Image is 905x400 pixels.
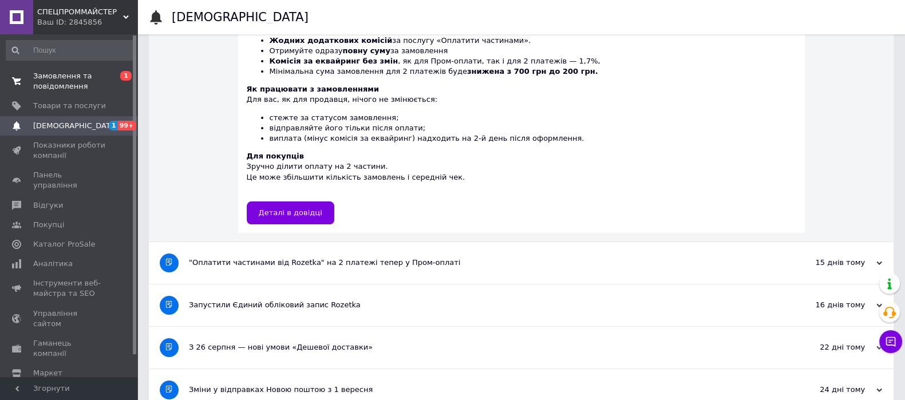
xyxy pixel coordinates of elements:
[247,151,796,193] div: Зручно ділити оплату на 2 частини. Це може збільшити кількість замовлень і середній чек.
[172,10,309,24] h1: [DEMOGRAPHIC_DATA]
[270,36,393,45] b: Жодних додаткових комісій
[247,85,379,93] b: Як працювати з замовленнями
[33,278,106,299] span: Інструменти веб-майстра та SEO
[109,121,118,130] span: 1
[37,7,123,17] span: СПЕЦПРОММАЙСТЕР
[33,338,106,359] span: Гаманець компанії
[118,121,137,130] span: 99+
[270,57,398,65] b: Комісія за еквайринг без змін
[33,101,106,111] span: Товари та послуги
[270,66,796,77] li: Мінімальна сума замовлення для 2 платежів буде
[189,385,768,395] div: Зміни у відправках Новою поштою з 1 вересня
[247,201,334,224] a: Деталі в довідці
[33,140,106,161] span: Показники роботи компанії
[270,35,796,46] li: за послугу «Оплатити частинами».
[270,56,796,66] li: , як для Пром-оплати, так і для 2 платежів — 1,7%,
[189,342,768,353] div: З 26 серпня — нові умови «Дешевої доставки»
[270,123,796,133] li: відправляйте його тільки після оплати;
[189,258,768,268] div: "Оплатити частинами від Rozetka" на 2 платежі тепер у Пром-оплаті
[33,368,62,378] span: Маркет
[189,300,768,310] div: Запустили Єдиний обліковий запис Rozetka
[37,17,137,27] div: Ваш ID: 2845856
[270,113,796,123] li: стежте за статусом замовлення;
[33,308,106,329] span: Управління сайтом
[33,220,64,230] span: Покупці
[879,330,902,353] button: Чат з покупцем
[6,40,135,61] input: Пошук
[33,200,63,211] span: Відгуки
[33,121,118,131] span: [DEMOGRAPHIC_DATA]
[768,300,882,310] div: 16 днів тому
[247,84,796,144] div: Для вас, як для продавця, нічого не змінюється:
[342,46,390,55] b: повну суму
[33,239,95,249] span: Каталог ProSale
[259,208,322,217] span: Деталі в довідці
[768,385,882,395] div: 24 дні тому
[33,259,73,269] span: Аналітика
[33,170,106,191] span: Панель управління
[120,71,132,81] span: 1
[467,67,598,76] b: знижена з 700 грн до 200 грн.
[247,152,304,160] b: Для покупців
[768,258,882,268] div: 15 днів тому
[768,342,882,353] div: 22 дні тому
[33,71,106,92] span: Замовлення та повідомлення
[270,46,796,56] li: Отримуйте одразу за замовлення
[270,133,796,144] li: виплата (мінус комісія за еквайринг) надходить на 2-й день після оформлення.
